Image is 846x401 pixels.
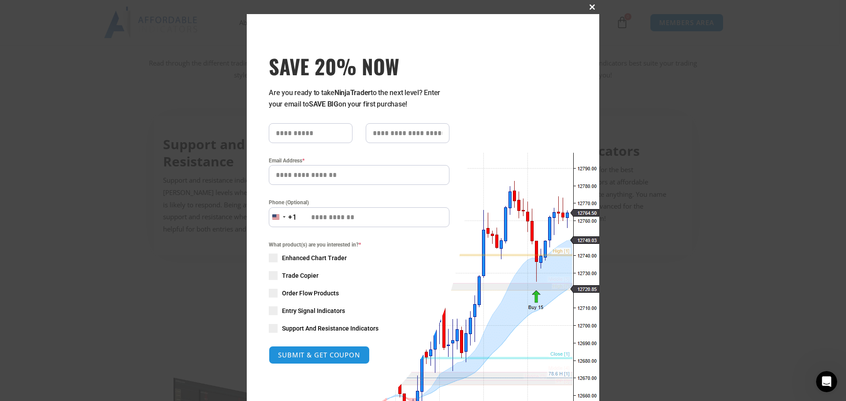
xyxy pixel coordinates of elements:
[282,324,378,333] span: Support And Resistance Indicators
[269,156,449,165] label: Email Address
[269,207,297,227] button: Selected country
[269,54,449,78] span: SAVE 20% NOW
[816,371,837,392] iframe: Intercom live chat
[282,271,319,280] span: Trade Copier
[334,88,371,97] strong: NinjaTrader
[269,87,449,110] p: Are you ready to take to the next level? Enter your email to on your first purchase!
[269,346,370,364] button: SUBMIT & GET COUPON
[269,240,449,249] span: What product(s) are you interested in?
[269,324,449,333] label: Support And Resistance Indicators
[282,289,339,298] span: Order Flow Products
[269,198,449,207] label: Phone (Optional)
[269,306,449,315] label: Entry Signal Indicators
[269,271,449,280] label: Trade Copier
[269,254,449,262] label: Enhanced Chart Trader
[269,289,449,298] label: Order Flow Products
[309,100,338,108] strong: SAVE BIG
[288,212,297,223] div: +1
[282,306,345,315] span: Entry Signal Indicators
[282,254,347,262] span: Enhanced Chart Trader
